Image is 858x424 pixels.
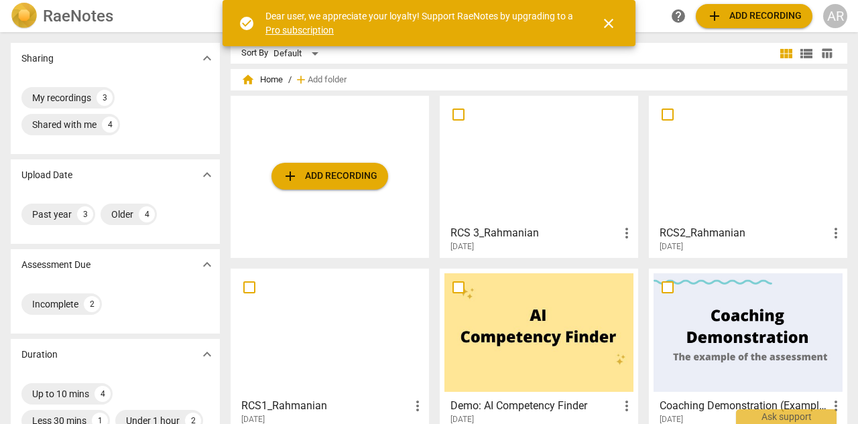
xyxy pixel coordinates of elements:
button: Show more [197,165,217,185]
button: Show more [197,344,217,364]
span: add [707,8,723,24]
button: Close [593,7,625,40]
span: expand_more [199,346,215,362]
p: Duration [21,348,58,362]
span: more_vert [828,225,844,241]
h3: Coaching Demonstration (Example) [660,398,828,414]
span: Home [241,73,283,86]
span: table_chart [820,47,833,60]
div: 2 [84,296,100,312]
div: 3 [77,206,93,222]
span: / [288,75,292,85]
button: List view [796,44,816,64]
span: help [670,8,686,24]
button: Upload [271,163,388,190]
span: expand_more [199,257,215,273]
h3: Demo: AI Competency Finder [450,398,619,414]
span: expand_more [199,50,215,66]
p: Sharing [21,52,54,66]
button: Upload [696,4,812,28]
span: view_list [798,46,814,62]
span: Add recording [282,168,377,184]
span: more_vert [410,398,426,414]
a: LogoRaeNotes [11,3,217,29]
span: Add folder [308,75,347,85]
span: view_module [778,46,794,62]
div: 3 [97,90,113,106]
span: add [282,168,298,184]
button: AR [823,4,847,28]
div: Past year [32,208,72,221]
span: expand_more [199,167,215,183]
div: 4 [95,386,111,402]
button: Show more [197,255,217,275]
div: Default [273,43,323,64]
a: RCS2_Rahmanian[DATE] [654,100,843,252]
div: Older [111,208,133,221]
div: Dear user, we appreciate your loyalty! Support RaeNotes by upgrading to a [265,9,576,37]
button: Show more [197,48,217,68]
div: Ask support [736,409,837,424]
img: Logo [11,3,38,29]
a: Pro subscription [265,25,334,36]
a: Help [666,4,690,28]
span: close [601,15,617,31]
button: Table view [816,44,837,64]
span: check_circle [239,15,255,31]
span: add [294,73,308,86]
span: Add recording [707,8,802,24]
p: Upload Date [21,168,72,182]
div: Shared with me [32,118,97,131]
button: Tile view [776,44,796,64]
div: 4 [102,117,118,133]
h3: RCS1_Rahmanian [241,398,410,414]
h3: RCS2_Rahmanian [660,225,828,241]
div: Incomplete [32,297,78,311]
span: home [241,73,255,86]
div: Up to 10 mins [32,387,89,401]
span: [DATE] [450,241,474,253]
a: RCS 3_Rahmanian[DATE] [444,100,633,252]
span: [DATE] [660,241,683,253]
span: more_vert [619,398,635,414]
div: 4 [139,206,155,222]
span: more_vert [619,225,635,241]
div: My recordings [32,91,91,104]
h3: RCS 3_Rahmanian [450,225,619,241]
div: Sort By [241,48,268,58]
p: Assessment Due [21,258,90,272]
h2: RaeNotes [43,7,113,25]
span: more_vert [828,398,844,414]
